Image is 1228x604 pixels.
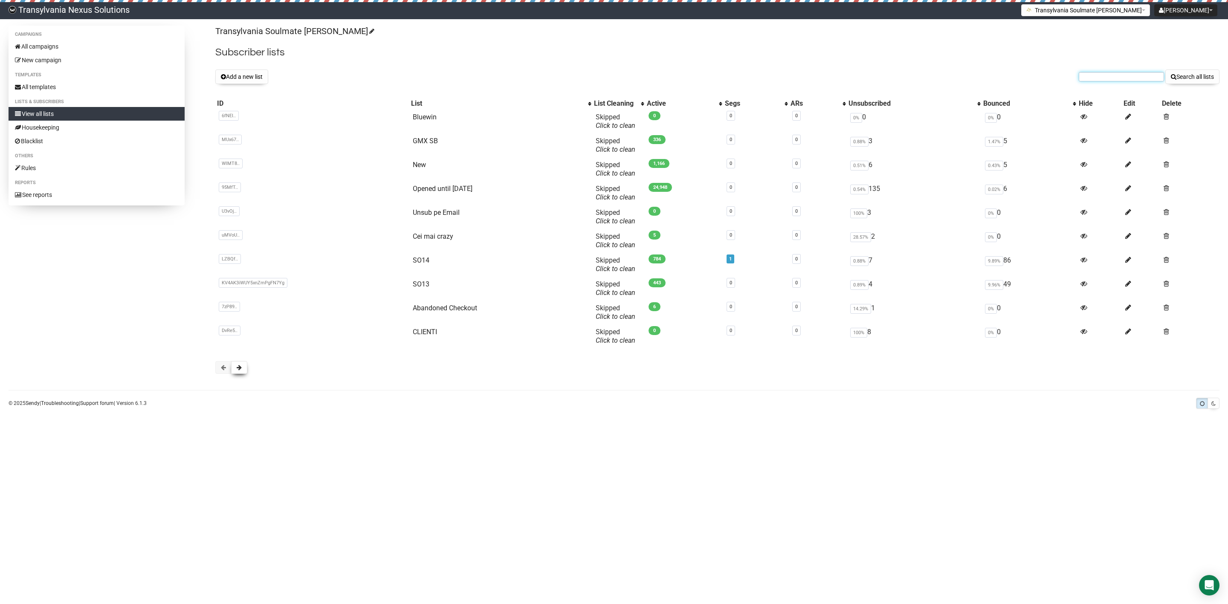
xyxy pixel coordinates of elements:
td: 2 [847,229,982,253]
div: Open Intercom Messenger [1199,575,1219,595]
a: 0 [795,328,798,333]
th: ARs: No sort applied, activate to apply an ascending sort [789,98,847,110]
span: Skipped [596,161,635,177]
span: 0.54% [850,185,869,194]
a: 0 [795,280,798,286]
a: See reports [9,188,185,202]
h2: Subscriber lists [215,45,1219,60]
span: 6fNEI.. [219,111,239,121]
a: New campaign [9,53,185,67]
div: Edit [1124,99,1158,108]
a: All campaigns [9,40,185,53]
a: 0 [730,328,732,333]
a: Troubleshooting [41,400,79,406]
span: 0.88% [850,137,869,147]
span: 0% [850,113,862,123]
a: CLIENTI [413,328,437,336]
span: LZBQf.. [219,254,241,264]
span: Skipped [596,137,635,153]
span: 6 [649,302,660,311]
span: Skipped [596,256,635,273]
a: Sendy [26,400,40,406]
span: U3vOj.. [219,206,240,216]
button: Add a new list [215,69,268,84]
a: 0 [795,161,798,166]
span: Skipped [596,232,635,249]
a: 1 [729,256,732,262]
span: 9.89% [985,256,1003,266]
th: ID: No sort applied, sorting is disabled [215,98,409,110]
span: 0 [649,111,660,120]
div: Delete [1162,99,1218,108]
a: 0 [795,208,798,214]
span: 0% [985,304,997,314]
span: WlMT8.. [219,159,243,168]
span: uMVoU.. [219,230,243,240]
a: 0 [730,232,732,238]
a: Cei mai crazy [413,232,453,240]
a: SO14 [413,256,429,264]
a: 0 [795,256,798,262]
a: 0 [795,113,798,118]
td: 6 [982,181,1077,205]
span: 7zP89.. [219,302,240,312]
a: 0 [730,113,732,118]
a: Click to clean [596,265,635,273]
span: MUx67.. [219,135,242,144]
span: 0 [649,326,660,335]
th: Delete: No sort applied, sorting is disabled [1160,98,1219,110]
span: Skipped [596,208,635,225]
span: Skipped [596,185,635,201]
a: Click to clean [596,312,635,321]
a: 0 [730,185,732,190]
a: Opened until [DATE] [413,185,472,193]
a: New [413,161,426,169]
span: 14.29% [850,304,871,314]
td: 0 [982,205,1077,229]
a: 0 [730,304,732,309]
span: 0% [985,208,997,218]
td: 8 [847,324,982,348]
span: 443 [649,278,666,287]
a: Click to clean [596,241,635,249]
a: Click to clean [596,289,635,297]
div: Active [647,99,714,108]
span: Skipped [596,304,635,321]
a: Click to clean [596,336,635,344]
span: 0.43% [985,161,1003,171]
button: Transylvania Soulmate [PERSON_NAME] [1021,4,1150,16]
a: Transylvania Soulmate [PERSON_NAME] [215,26,373,36]
span: 0% [985,232,997,242]
td: 0 [982,301,1077,324]
span: 24,948 [649,183,672,192]
button: Search all lists [1165,69,1219,84]
span: 0.51% [850,161,869,171]
td: 0 [847,110,982,133]
span: KV4AK3iWUY5xnZmPgFN7Yg [219,278,287,288]
a: 0 [795,232,798,238]
td: 6 [847,157,982,181]
th: Active: No sort applied, activate to apply an ascending sort [645,98,723,110]
span: Skipped [596,280,635,297]
span: Skipped [596,328,635,344]
div: Bounced [983,99,1069,108]
div: List [411,99,584,108]
a: Housekeeping [9,121,185,134]
td: 4 [847,277,982,301]
span: Skipped [596,113,635,130]
th: Unsubscribed: No sort applied, activate to apply an ascending sort [847,98,982,110]
th: Segs: No sort applied, activate to apply an ascending sort [723,98,789,110]
div: Unsubscribed [849,99,973,108]
th: Bounced: No sort applied, activate to apply an ascending sort [982,98,1077,110]
td: 3 [847,133,982,157]
a: Blacklist [9,134,185,148]
div: Hide [1079,99,1120,108]
td: 7 [847,253,982,277]
a: View all lists [9,107,185,121]
a: Click to clean [596,169,635,177]
a: 0 [795,304,798,309]
img: 586cc6b7d8bc403f0c61b981d947c989 [9,6,16,14]
a: Support forum [80,400,114,406]
th: List: No sort applied, activate to apply an ascending sort [409,98,592,110]
li: Others [9,151,185,161]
